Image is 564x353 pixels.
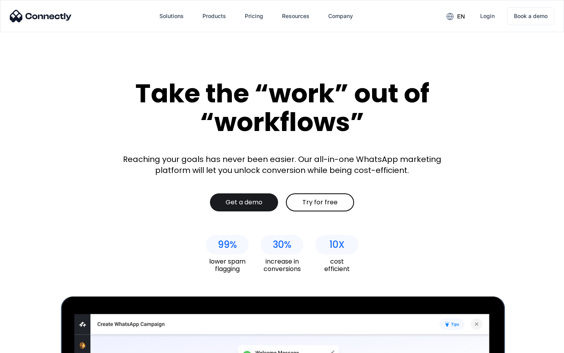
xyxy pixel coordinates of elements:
[474,7,501,25] a: Login
[226,198,262,206] div: Get a demo
[16,339,47,350] ul: Language list
[273,239,291,250] div: 30%
[322,7,359,25] div: Company
[206,258,249,273] div: lower spam flagging
[196,7,232,25] div: Products
[328,11,353,22] div: Company
[329,239,345,250] div: 10X
[315,258,358,273] div: cost efficient
[10,10,72,22] img: Connectly Logo
[507,7,554,25] a: Book a demo
[106,79,458,136] div: Take the “work” out of “workflows”
[282,11,309,22] div: Resources
[210,193,278,211] a: Get a demo
[159,11,184,22] div: Solutions
[457,11,465,22] div: en
[302,198,338,206] div: Try for free
[440,10,471,22] div: en
[202,11,226,22] div: Products
[239,7,269,25] a: Pricing
[117,154,446,176] div: Reaching your goals has never been easier. Our all-in-one WhatsApp marketing platform will let yo...
[276,7,316,25] div: Resources
[8,339,47,350] aside: Language selected: English
[286,193,354,211] a: Try for free
[153,7,190,25] div: Solutions
[260,258,304,273] div: increase in conversions
[245,11,263,22] div: Pricing
[218,239,237,250] div: 99%
[480,11,495,22] div: Login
